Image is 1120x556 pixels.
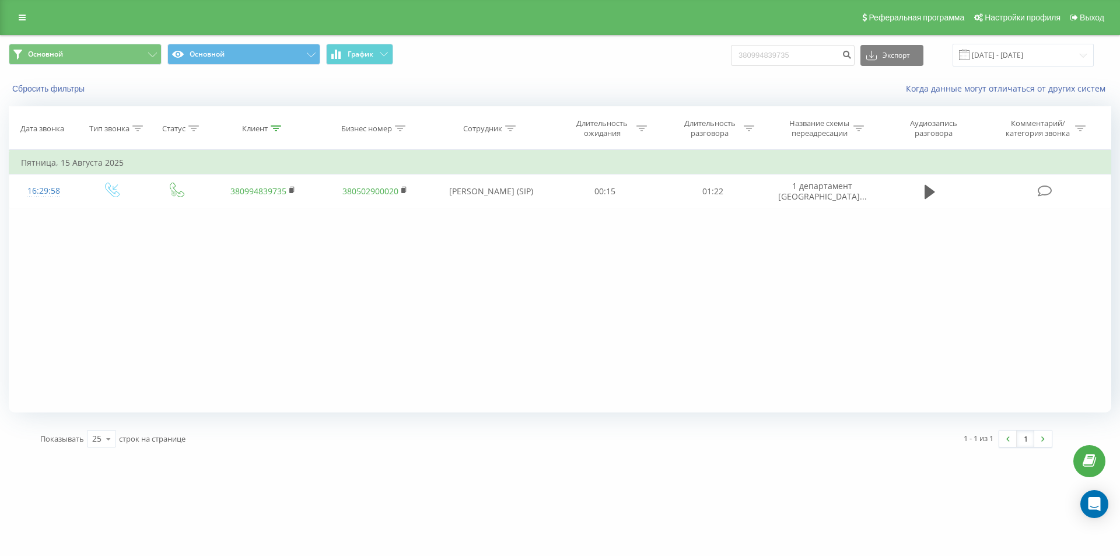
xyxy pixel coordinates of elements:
div: Статус [162,124,185,134]
button: График [326,44,393,65]
span: Выход [1080,13,1104,22]
td: Пятница, 15 Августа 2025 [9,151,1111,174]
span: Основной [28,50,63,59]
div: Аудиозапись разговора [896,118,972,138]
div: Длительность ожидания [571,118,633,138]
div: Open Intercom Messenger [1080,490,1108,518]
div: Тип звонка [89,124,129,134]
span: строк на странице [119,433,185,444]
a: 1 [1017,431,1034,447]
span: Показывать [40,433,84,444]
div: Клиент [242,124,268,134]
div: Название схемы переадресации [788,118,850,138]
span: Настройки профиля [985,13,1060,22]
td: [PERSON_NAME] (SIP) [430,174,551,208]
div: Сотрудник [463,124,502,134]
div: 1 - 1 из 1 [964,432,993,444]
button: Основной [9,44,162,65]
div: Дата звонка [20,124,64,134]
span: 1 департамент [GEOGRAPHIC_DATA]... [778,180,867,202]
div: Комментарий/категория звонка [1004,118,1072,138]
a: Когда данные могут отличаться от других систем [906,83,1111,94]
button: Сбросить фильтры [9,83,90,94]
button: Основной [167,44,320,65]
span: Реферальная программа [869,13,964,22]
td: 00:15 [551,174,659,208]
div: Бизнес номер [341,124,392,134]
a: 380994839735 [230,186,286,197]
td: 01:22 [659,174,766,208]
input: Поиск по номеру [731,45,855,66]
div: 16:29:58 [21,180,66,202]
a: 380502900020 [342,186,398,197]
div: 25 [92,433,101,445]
div: Длительность разговора [678,118,741,138]
button: Экспорт [860,45,923,66]
span: График [348,50,373,58]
